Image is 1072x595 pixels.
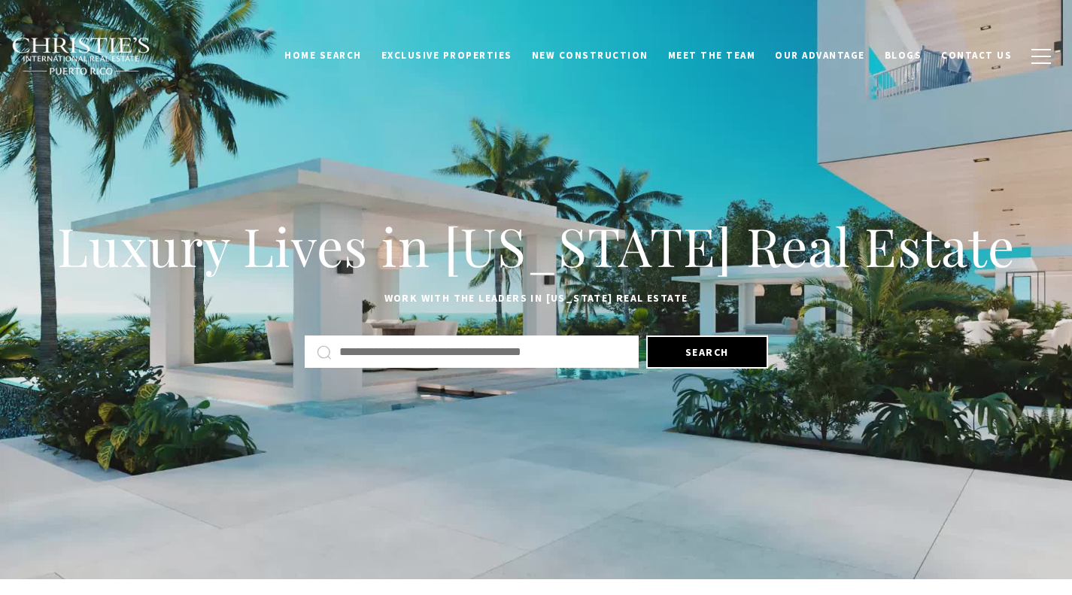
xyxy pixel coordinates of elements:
span: New Construction [532,49,648,62]
a: Our Advantage [765,41,875,70]
h1: Luxury Lives in [US_STATE] Real Estate [47,213,1025,279]
a: Exclusive Properties [372,41,522,70]
button: Search [646,335,768,369]
span: Contact Us [941,49,1012,62]
span: Exclusive Properties [381,49,512,62]
span: Blogs [885,49,922,62]
a: Meet the Team [658,41,766,70]
a: New Construction [522,41,658,70]
img: Christie's International Real Estate black text logo [11,37,151,76]
a: Home Search [275,41,372,70]
a: Blogs [875,41,932,70]
span: Our Advantage [775,49,865,62]
p: Work with the leaders in [US_STATE] Real Estate [47,290,1025,308]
